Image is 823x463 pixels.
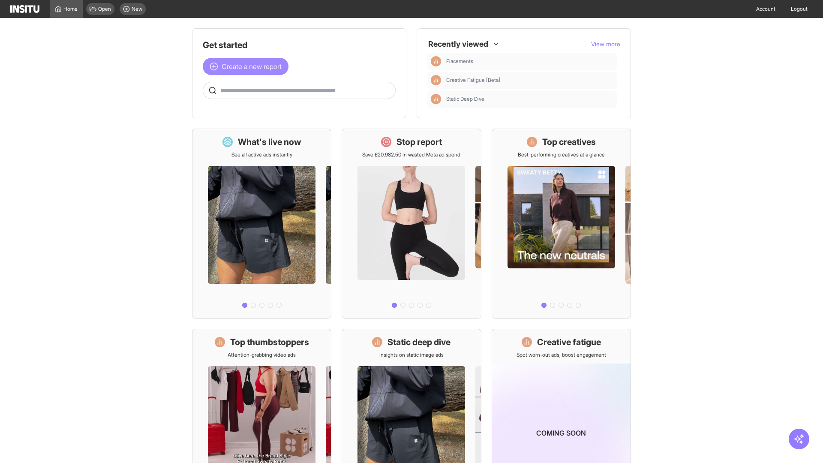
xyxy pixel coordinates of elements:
[446,96,613,102] span: Static Deep Dive
[446,77,500,84] span: Creative Fatigue [Beta]
[98,6,111,12] span: Open
[387,336,451,348] h1: Static deep dive
[591,40,620,48] button: View more
[492,129,631,319] a: Top creativesBest-performing creatives at a glance
[542,136,596,148] h1: Top creatives
[379,352,444,358] p: Insights on static image ads
[203,39,396,51] h1: Get started
[431,94,441,104] div: Insights
[446,96,484,102] span: Static Deep Dive
[446,58,613,65] span: Placements
[396,136,442,148] h1: Stop report
[222,61,282,72] span: Create a new report
[10,5,39,13] img: Logo
[446,58,473,65] span: Placements
[431,75,441,85] div: Insights
[518,151,605,158] p: Best-performing creatives at a glance
[231,151,292,158] p: See all active ads instantly
[192,129,331,319] a: What's live nowSee all active ads instantly
[228,352,296,358] p: Attention-grabbing video ads
[362,151,460,158] p: Save £20,982.50 in wasted Meta ad spend
[238,136,301,148] h1: What's live now
[431,56,441,66] div: Insights
[203,58,288,75] button: Create a new report
[63,6,78,12] span: Home
[342,129,481,319] a: Stop reportSave £20,982.50 in wasted Meta ad spend
[230,336,309,348] h1: Top thumbstoppers
[132,6,142,12] span: New
[446,77,613,84] span: Creative Fatigue [Beta]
